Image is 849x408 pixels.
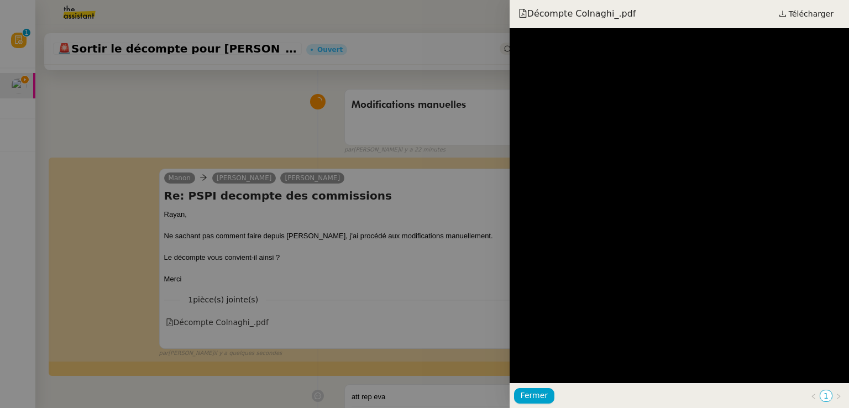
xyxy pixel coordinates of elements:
button: Fermer [514,388,554,404]
span: Télécharger [789,7,834,21]
span: Décompte Colnaghi_.pdf [518,8,636,20]
button: Page suivante [832,390,845,402]
a: Télécharger [772,6,840,22]
button: Page précédente [808,390,820,402]
span: Fermer [521,389,548,402]
a: 1 [820,390,832,401]
li: 1 [820,390,832,402]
